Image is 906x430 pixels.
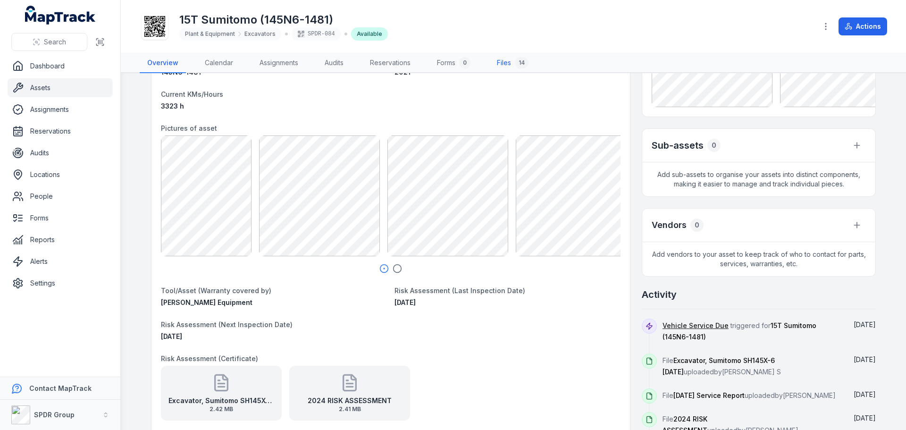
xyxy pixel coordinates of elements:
[161,298,252,306] span: [PERSON_NAME] Equipment
[663,391,836,399] span: File uploaded by [PERSON_NAME]
[854,320,876,329] span: [DATE]
[140,53,186,73] a: Overview
[308,396,392,405] strong: 2024 RISK ASSESSMENT
[44,37,66,47] span: Search
[179,12,388,27] h1: 15T Sumitomo (145N6-1481)
[161,124,217,132] span: Pictures of asset
[168,405,274,413] span: 2.42 MB
[161,354,258,363] span: Risk Assessment (Certificate)
[8,78,113,97] a: Assets
[663,356,775,376] span: Excavator, Sumitomo SH145X-6 [DATE]
[161,90,223,98] span: Current KMs/Hours
[459,57,470,68] div: 0
[642,288,677,301] h2: Activity
[252,53,306,73] a: Assignments
[185,30,235,38] span: Plant & Equipment
[394,298,416,306] span: [DATE]
[317,53,351,73] a: Audits
[161,102,184,110] span: 3323 h
[839,17,887,35] button: Actions
[394,298,416,306] time: 12/06/2025, 12:00:00 am
[8,230,113,249] a: Reports
[663,321,816,341] span: triggered for
[351,27,388,41] div: Available
[308,405,392,413] span: 2.41 MB
[161,332,182,340] time: 12/06/2026, 12:00:00 am
[663,356,781,376] span: File uploaded by [PERSON_NAME] S
[161,320,293,329] span: Risk Assessment (Next Inspection Date)
[11,33,87,51] button: Search
[854,390,876,398] time: 28/01/2025, 12:55:03 pm
[8,122,113,141] a: Reservations
[707,139,721,152] div: 0
[168,396,274,405] strong: Excavator, Sumitomo SH145X-6 [DATE]
[854,414,876,422] span: [DATE]
[652,139,704,152] h2: Sub-assets
[161,332,182,340] span: [DATE]
[8,252,113,271] a: Alerts
[29,384,92,392] strong: Contact MapTrack
[854,414,876,422] time: 28/01/2025, 12:54:54 pm
[8,165,113,184] a: Locations
[429,53,478,73] a: Forms0
[8,187,113,206] a: People
[8,274,113,293] a: Settings
[362,53,418,73] a: Reservations
[642,242,875,276] span: Add vendors to your asset to keep track of who to contact for parts, services, warranties, etc.
[197,53,241,73] a: Calendar
[854,355,876,363] span: [DATE]
[515,57,528,68] div: 14
[25,6,96,25] a: MapTrack
[8,100,113,119] a: Assignments
[673,391,745,399] span: [DATE] Service Report
[854,355,876,363] time: 19/06/2025, 3:01:50 pm
[34,411,75,419] strong: SPDR Group
[663,321,729,330] a: Vehicle Service Due
[244,30,276,38] span: Excavators
[292,27,341,41] div: SPDR-084
[8,57,113,76] a: Dashboard
[394,287,525,295] span: Risk Assessment (Last Inspection Date)
[690,219,704,232] div: 0
[8,209,113,228] a: Forms
[854,390,876,398] span: [DATE]
[642,162,875,196] span: Add sub-assets to organise your assets into distinct components, making it easier to manage and t...
[489,53,536,73] a: Files14
[854,320,876,329] time: 21/06/2025, 12:00:00 am
[8,143,113,162] a: Audits
[652,219,687,232] h3: Vendors
[161,287,271,295] span: Tool/Asset (Warranty covered by)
